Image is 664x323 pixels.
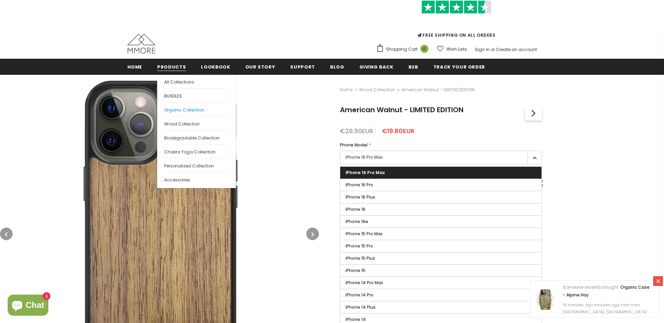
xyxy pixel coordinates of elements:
[340,142,368,148] span: Phone Model
[433,59,485,74] a: Track your order
[201,64,230,70] span: Lookbook
[496,46,537,52] a: Create an account
[164,144,229,158] a: Chakra Yoga Collection
[420,45,428,53] span: 0
[386,46,418,53] span: Shopping Cart
[164,130,229,144] a: Biodegradable Collection
[330,64,344,70] span: Blog
[340,105,463,115] span: American Walnut - LIMITED EDITION
[345,255,375,261] span: iPhone 15 Plus
[345,292,373,298] span: iPhone 14 Pro
[345,267,365,273] span: iPhone 15
[164,177,190,183] span: Accessories
[164,107,204,113] span: Organic Collection
[157,59,186,74] a: Products
[345,304,376,310] span: iPhone 14 Plus
[157,64,186,70] span: Products
[245,59,275,74] a: Our Story
[201,59,230,74] a: Lookbook
[164,163,214,169] span: Personalized Collection
[345,206,365,212] span: iPhone 16
[359,87,395,93] a: Wood Collection
[433,64,485,70] span: Track your order
[245,64,275,70] span: Our Story
[127,64,142,70] span: Home
[359,59,393,74] a: Giving back
[475,46,490,52] a: Sign In
[359,64,393,70] span: Giving back
[164,88,229,102] a: BUNDLES
[376,44,432,55] a: Shopping Cart 0
[290,59,315,74] a: support
[446,46,467,53] span: Wish Lists
[340,127,373,135] span: €26.90EUR
[408,64,418,70] span: B2B
[437,43,467,55] a: Wish Lists
[164,158,229,172] a: Personalized Collection
[345,194,375,200] span: iPhone 16 Plus
[382,127,414,135] span: €19.80EUR
[563,302,646,315] span: 15 minutes ago minutes ago, from from [GEOGRAPHIC_DATA], [GEOGRAPHIC_DATA]
[376,3,537,38] span: FREE SHIPPING ON ALL ORDERS
[345,218,368,224] span: iPhone 16e
[408,59,418,74] a: B2B
[340,86,352,94] a: Home
[164,102,229,116] a: Organic Collection
[345,182,373,188] span: iPhone 16 Pro
[401,86,475,94] span: American Walnut - LIMITED EDITION
[491,46,495,52] span: or
[164,121,200,127] span: Wood Collection
[127,59,142,74] a: Home
[164,172,229,186] a: Accessories
[164,79,194,85] span: All Collections
[421,0,491,14] img: Trust Pilot Stars
[164,93,182,99] span: BUNDLES
[376,14,537,32] iframe: Customer reviews powered by Trustpilot
[164,135,219,141] span: Biodegradable Collection
[345,243,373,249] span: iPhone 15 Pro
[127,34,155,53] img: MMORE Cases
[164,149,216,155] span: Chakra Yoga Collection
[340,151,542,164] label: iPhone 16 Pro Max
[164,116,229,130] a: Wood Collection
[345,316,366,322] span: iPhone 14
[563,284,618,290] span: Someone recently bought
[6,295,50,317] inbox-online-store-chat: Shopify online store chat
[330,59,344,74] a: Blog
[345,280,383,286] span: iPhone 14 Pro Max
[345,231,383,237] span: iPhone 15 Pro Max
[345,170,385,175] span: iPhone 16 Pro Max
[164,75,229,88] a: All Collections
[290,64,315,70] span: support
